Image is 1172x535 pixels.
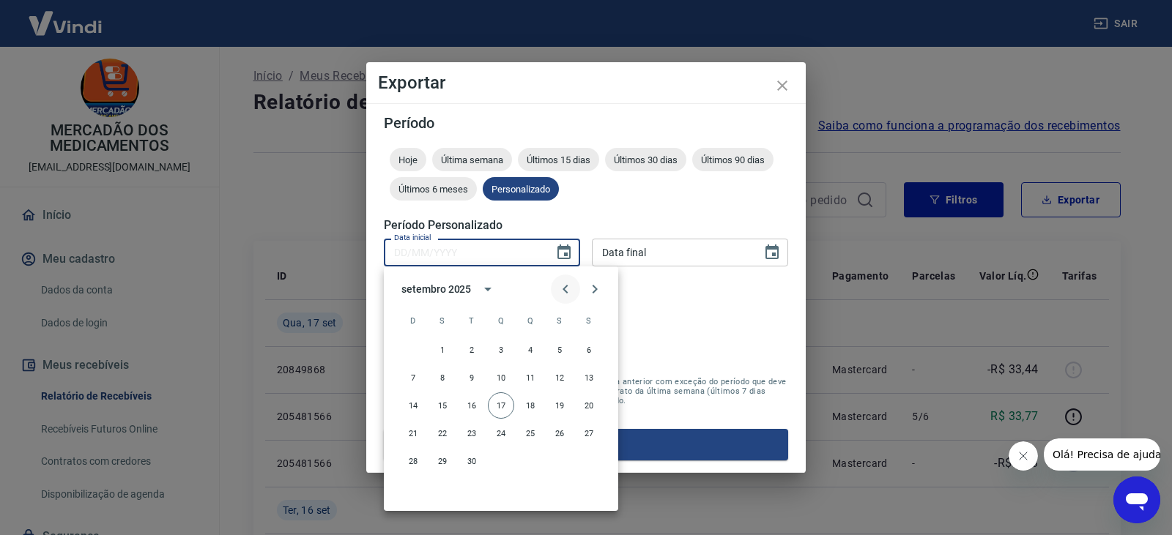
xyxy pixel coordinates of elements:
[400,364,426,391] button: 7
[390,154,426,165] span: Hoje
[549,238,579,267] button: Choose date
[483,177,559,201] div: Personalizado
[483,184,559,195] span: Personalizado
[518,148,599,171] div: Últimos 15 dias
[384,116,788,130] h5: Período
[429,392,456,419] button: 15
[429,337,456,363] button: 1
[432,154,512,165] span: Última semana
[429,306,456,335] span: segunda-feira
[429,448,456,474] button: 29
[459,337,485,363] button: 2
[517,392,544,419] button: 18
[580,274,609,304] button: Next month
[488,306,514,335] span: quarta-feira
[488,392,514,419] button: 17
[1009,441,1038,471] iframe: Fechar mensagem
[394,232,431,243] label: Data inicial
[605,154,686,165] span: Últimos 30 dias
[576,364,602,391] button: 13
[1113,476,1160,523] iframe: Botão para abrir a janela de mensagens
[576,337,602,363] button: 6
[384,218,788,233] h5: Período Personalizado
[378,74,794,91] h4: Exportar
[459,306,485,335] span: terça-feira
[400,448,426,474] button: 28
[757,238,787,267] button: Choose date
[432,148,512,171] div: Última semana
[692,154,774,165] span: Últimos 90 dias
[459,420,485,446] button: 23
[475,277,500,302] button: calendar view is open, switch to year view
[459,448,485,474] button: 30
[546,337,573,363] button: 5
[692,148,774,171] div: Últimos 90 dias
[400,420,426,446] button: 21
[9,10,123,22] span: Olá! Precisa de ajuda?
[390,177,477,201] div: Últimos 6 meses
[401,282,471,297] div: setembro 2025
[459,364,485,391] button: 9
[576,420,602,446] button: 27
[488,420,514,446] button: 24
[1044,438,1160,471] iframe: Mensagem da empresa
[390,184,477,195] span: Últimos 6 meses
[488,337,514,363] button: 3
[765,68,800,103] button: close
[517,337,544,363] button: 4
[400,306,426,335] span: domingo
[546,364,573,391] button: 12
[429,420,456,446] button: 22
[517,364,544,391] button: 11
[551,274,580,304] button: Previous month
[546,392,573,419] button: 19
[517,306,544,335] span: quinta-feira
[576,392,602,419] button: 20
[488,364,514,391] button: 10
[546,306,573,335] span: sexta-feira
[384,239,544,266] input: DD/MM/YYYY
[459,392,485,419] button: 16
[605,148,686,171] div: Últimos 30 dias
[429,364,456,391] button: 8
[592,239,752,266] input: DD/MM/YYYY
[400,392,426,419] button: 14
[390,148,426,171] div: Hoje
[546,420,573,446] button: 26
[518,154,599,165] span: Últimos 15 dias
[517,420,544,446] button: 25
[576,306,602,335] span: sábado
